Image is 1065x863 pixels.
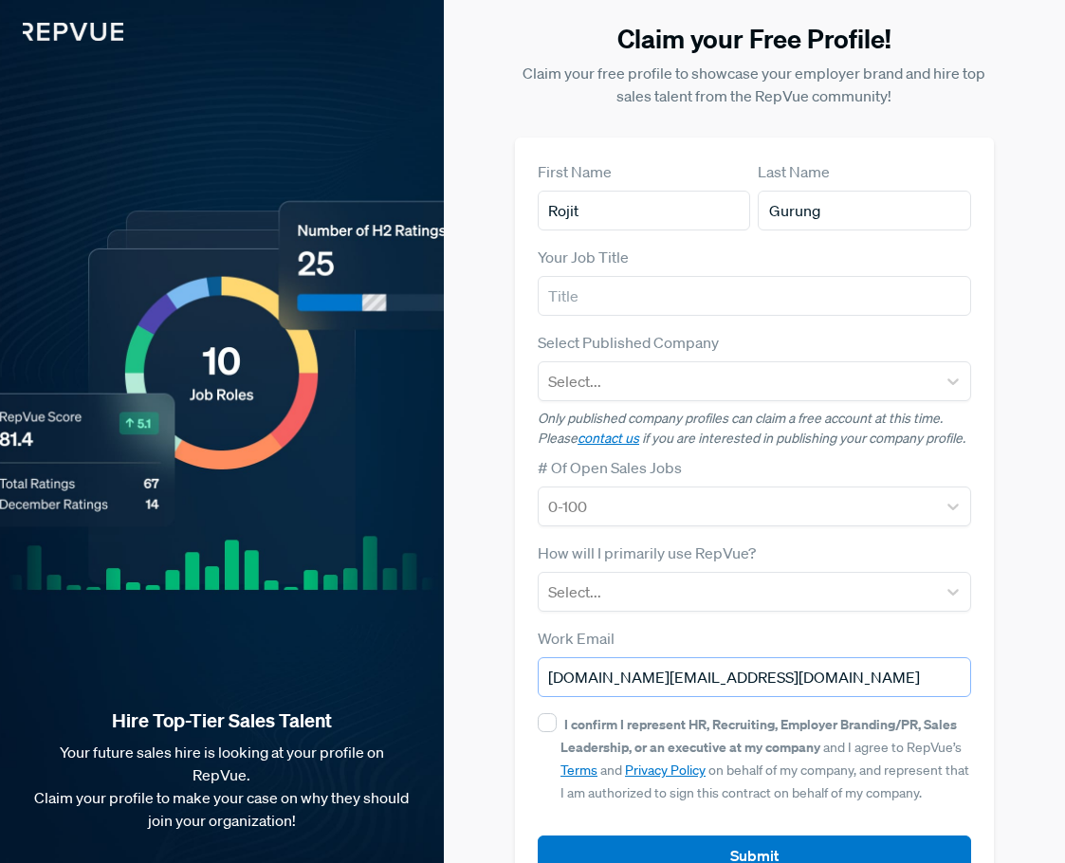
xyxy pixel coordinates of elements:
[538,456,682,479] label: # Of Open Sales Jobs
[538,542,756,564] label: How will I primarily use RepVue?
[560,715,957,756] strong: I confirm I represent HR, Recruiting, Employer Branding/PR, Sales Leadership, or an executive at ...
[538,409,971,449] p: Only published company profiles can claim a free account at this time. Please if you are interest...
[560,762,597,779] a: Terms
[515,23,994,54] h3: Claim your Free Profile!
[30,708,413,733] strong: Hire Top-Tier Sales Talent
[758,160,830,183] label: Last Name
[538,627,615,650] label: Work Email
[538,246,629,268] label: Your Job Title
[578,430,639,447] a: contact us
[30,741,413,832] p: Your future sales hire is looking at your profile on RepVue. Claim your profile to make your case...
[538,191,750,230] input: First Name
[538,331,719,354] label: Select Published Company
[538,657,971,697] input: Email
[538,160,612,183] label: First Name
[758,191,970,230] input: Last Name
[560,716,969,801] span: and I agree to RepVue’s and on behalf of my company, and represent that I am authorized to sign t...
[515,62,994,107] p: Claim your free profile to showcase your employer brand and hire top sales talent from the RepVue...
[625,762,706,779] a: Privacy Policy
[538,276,971,316] input: Title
